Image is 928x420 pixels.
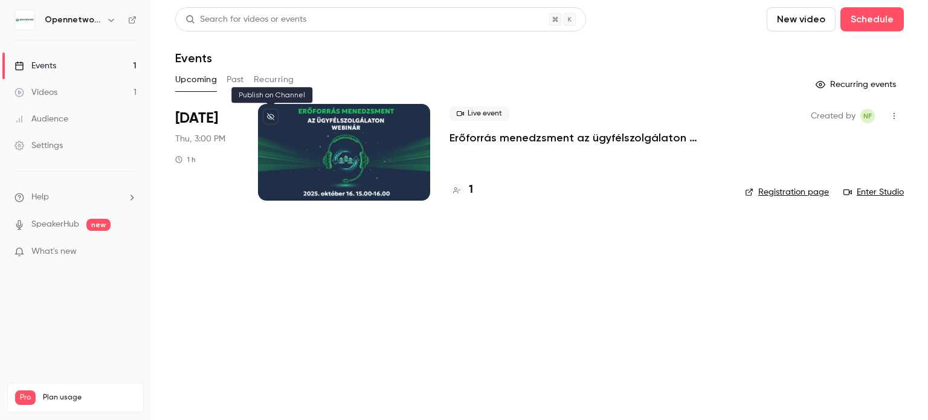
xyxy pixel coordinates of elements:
[185,13,306,26] div: Search for videos or events
[227,70,244,89] button: Past
[86,219,111,231] span: new
[175,133,225,145] span: Thu, 3:00 PM
[15,390,36,405] span: Pro
[449,106,509,121] span: Live event
[31,191,49,204] span: Help
[843,186,904,198] a: Enter Studio
[810,75,904,94] button: Recurring events
[175,155,196,164] div: 1 h
[45,14,101,26] h6: Opennetworks Kft.
[14,60,56,72] div: Events
[175,104,239,201] div: Oct 16 Thu, 3:00 PM (Europe/Budapest)
[449,131,726,145] a: Erőforrás menedzsment az ügyfélszolgálaton webinár
[840,7,904,31] button: Schedule
[31,245,77,258] span: What's new
[31,218,79,231] a: SpeakerHub
[14,86,57,99] div: Videos
[745,186,829,198] a: Registration page
[15,10,34,30] img: Opennetworks Kft.
[449,182,473,198] a: 1
[175,70,217,89] button: Upcoming
[175,109,218,128] span: [DATE]
[122,247,137,257] iframe: Noticeable Trigger
[811,109,855,123] span: Created by
[14,191,137,204] li: help-dropdown-opener
[14,113,68,125] div: Audience
[767,7,836,31] button: New video
[469,182,473,198] h4: 1
[14,140,63,152] div: Settings
[254,70,294,89] button: Recurring
[175,51,212,65] h1: Events
[860,109,875,123] span: Nóra Faragó
[43,393,136,402] span: Plan usage
[863,109,872,123] span: NF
